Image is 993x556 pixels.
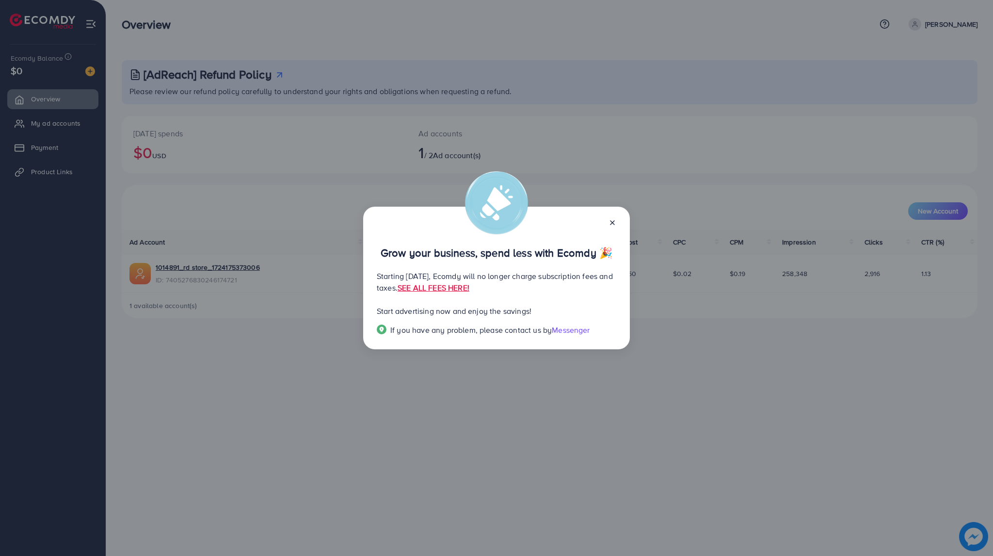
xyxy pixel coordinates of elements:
a: SEE ALL FEES HERE! [398,282,469,293]
img: alert [465,171,528,234]
p: Starting [DATE], Ecomdy will no longer charge subscription fees and taxes. [377,270,616,294]
span: Messenger [552,325,590,335]
img: Popup guide [377,325,386,334]
p: Start advertising now and enjoy the savings! [377,305,616,317]
span: If you have any problem, please contact us by [390,325,552,335]
p: Grow your business, spend less with Ecomdy 🎉 [377,247,616,259]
